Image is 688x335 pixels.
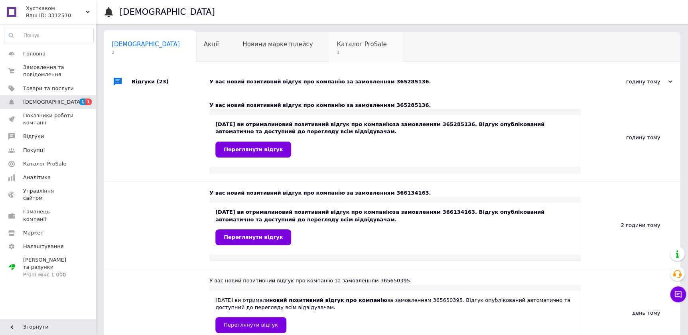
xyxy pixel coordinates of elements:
[23,112,74,126] span: Показники роботи компанії
[23,208,74,223] span: Гаманець компанії
[337,49,386,55] span: 1
[132,70,209,94] div: Відгуки
[120,7,215,17] h1: [DEMOGRAPHIC_DATA]
[215,209,574,245] div: [DATE] ви отримали за замовленням 366134163. Відгук опублікований автоматично та доступний до пер...
[79,99,86,105] span: 1
[275,121,393,127] b: новий позитивний відгук про компанію
[215,229,291,245] a: Переглянути відгук
[157,79,169,85] span: (23)
[580,181,680,269] div: 2 години тому
[23,187,74,202] span: Управління сайтом
[23,50,45,57] span: Головна
[26,5,86,12] span: Хусткаком
[23,147,45,154] span: Покупці
[23,133,44,140] span: Відгуки
[23,160,66,167] span: Каталог ProSale
[215,297,574,333] div: [DATE] ви отримали за замовленням 365650395. Відгук опублікований автоматично та доступний до пер...
[269,297,387,303] b: новий позитивний відгук про компанію
[224,146,283,152] span: Переглянути відгук
[224,234,283,240] span: Переглянути відгук
[580,94,680,181] div: годину тому
[23,174,51,181] span: Аналітика
[23,243,64,250] span: Налаштування
[337,41,386,48] span: Каталог ProSale
[26,12,96,19] div: Ваш ID: 3312510
[112,49,180,55] span: 2
[23,99,82,106] span: [DEMOGRAPHIC_DATA]
[215,121,574,157] div: [DATE] ви отримали за замовленням 365285136. Відгук опублікований автоматично та доступний до пер...
[209,102,580,109] div: У вас новий позитивний відгук про компанію за замовленням 365285136.
[23,271,74,278] div: Prom мікс 1 000
[209,189,580,197] div: У вас новий позитивний відгук про компанію за замовленням 366134163.
[275,209,393,215] b: новий позитивний відгук про компанію
[670,286,686,302] button: Чат з покупцем
[242,41,313,48] span: Новини маркетплейсу
[224,322,278,328] span: Переглянути відгук
[85,99,92,105] span: 1
[23,85,74,92] span: Товари та послуги
[112,41,180,48] span: [DEMOGRAPHIC_DATA]
[23,256,74,278] span: [PERSON_NAME] та рахунки
[215,142,291,158] a: Переглянути відгук
[215,317,286,333] a: Переглянути відгук
[209,277,580,284] div: У вас новий позитивний відгук про компанію за замовленням 365650395.
[23,64,74,78] span: Замовлення та повідомлення
[592,78,672,85] div: годину тому
[4,28,93,43] input: Пошук
[204,41,219,48] span: Акції
[209,78,592,85] div: У вас новий позитивний відгук про компанію за замовленням 365285136.
[23,229,43,236] span: Маркет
